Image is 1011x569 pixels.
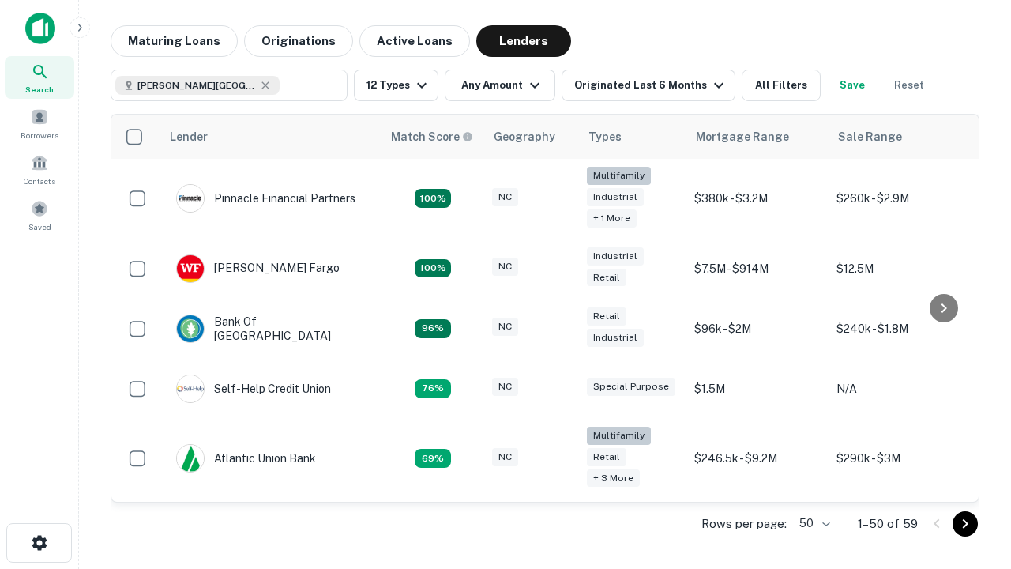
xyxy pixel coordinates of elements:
div: Industrial [587,247,644,266]
td: $380k - $3.2M [686,159,829,239]
button: Active Loans [359,25,470,57]
th: Geography [484,115,579,159]
iframe: Chat Widget [932,392,1011,468]
div: Retail [587,269,626,287]
div: Matching Properties: 11, hasApolloMatch: undefined [415,379,451,398]
button: Lenders [476,25,571,57]
div: Types [588,127,622,146]
button: Reset [884,70,934,101]
img: picture [177,315,204,342]
th: Lender [160,115,381,159]
div: [PERSON_NAME] Fargo [176,254,340,283]
button: Go to next page [953,511,978,537]
div: Bank Of [GEOGRAPHIC_DATA] [176,315,366,343]
img: picture [177,255,204,282]
span: Saved [28,220,51,233]
button: Save your search to get updates of matches that match your search criteria. [827,70,878,101]
img: picture [177,185,204,212]
span: Contacts [24,175,55,187]
div: Matching Properties: 15, hasApolloMatch: undefined [415,259,451,278]
th: Capitalize uses an advanced AI algorithm to match your search with the best lender. The match sco... [381,115,484,159]
a: Search [5,56,74,99]
div: Industrial [587,329,644,347]
td: $240k - $1.8M [829,299,971,359]
img: picture [177,445,204,472]
div: Self-help Credit Union [176,375,331,403]
div: Mortgage Range [696,127,789,146]
div: Retail [587,307,626,326]
span: Search [25,83,54,96]
td: $246.5k - $9.2M [686,419,829,499]
td: $290k - $3M [829,419,971,499]
h6: Match Score [391,128,470,145]
div: 50 [793,512,832,535]
div: NC [492,448,518,466]
div: Multifamily [587,167,651,185]
div: Matching Properties: 26, hasApolloMatch: undefined [415,189,451,208]
div: Retail [587,448,626,466]
div: Geography [494,127,555,146]
button: Any Amount [445,70,555,101]
div: NC [492,318,518,336]
img: capitalize-icon.png [25,13,55,44]
th: Mortgage Range [686,115,829,159]
th: Types [579,115,686,159]
span: Borrowers [21,129,58,141]
button: Originated Last 6 Months [562,70,735,101]
a: Contacts [5,148,74,190]
div: NC [492,258,518,276]
div: Pinnacle Financial Partners [176,184,355,213]
td: $96k - $2M [686,299,829,359]
div: + 3 more [587,469,640,488]
div: Special Purpose [587,378,675,396]
div: Lender [170,127,208,146]
p: 1–50 of 59 [858,514,918,533]
div: Matching Properties: 14, hasApolloMatch: undefined [415,319,451,338]
a: Saved [5,194,74,236]
td: $7.5M - $914M [686,239,829,299]
div: Capitalize uses an advanced AI algorithm to match your search with the best lender. The match sco... [391,128,473,145]
div: + 1 more [587,209,637,228]
td: N/A [829,359,971,419]
button: 12 Types [354,70,438,101]
td: $12.5M [829,239,971,299]
a: Borrowers [5,102,74,145]
div: Matching Properties: 10, hasApolloMatch: undefined [415,449,451,468]
button: Originations [244,25,353,57]
div: Multifamily [587,427,651,445]
td: $1.5M [686,359,829,419]
img: picture [177,375,204,402]
div: Sale Range [838,127,902,146]
td: $260k - $2.9M [829,159,971,239]
div: Industrial [587,188,644,206]
button: All Filters [742,70,821,101]
div: Atlantic Union Bank [176,444,316,473]
div: NC [492,378,518,396]
p: Rows per page: [701,514,787,533]
div: NC [492,188,518,206]
span: [PERSON_NAME][GEOGRAPHIC_DATA], [GEOGRAPHIC_DATA] [137,78,256,92]
th: Sale Range [829,115,971,159]
button: Maturing Loans [111,25,238,57]
div: Originated Last 6 Months [574,76,728,95]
